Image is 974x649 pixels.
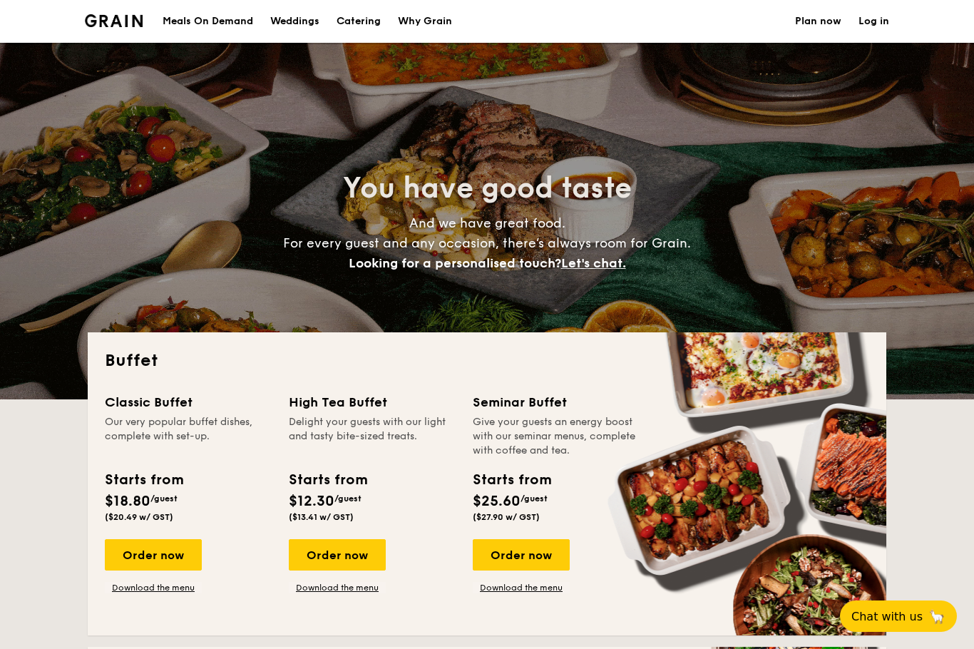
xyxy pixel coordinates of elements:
div: Starts from [289,469,366,491]
span: ($20.49 w/ GST) [105,512,173,522]
span: Looking for a personalised touch? [349,255,561,271]
span: /guest [334,494,362,504]
span: /guest [150,494,178,504]
a: Download the menu [473,582,570,593]
span: And we have great food. For every guest and any occasion, there’s always room for Grain. [283,215,691,271]
span: $18.80 [105,493,150,510]
div: Starts from [105,469,183,491]
span: /guest [521,494,548,504]
div: Seminar Buffet [473,392,640,412]
a: Download the menu [105,582,202,593]
span: ($27.90 w/ GST) [473,512,540,522]
div: Delight your guests with our light and tasty bite-sized treats. [289,415,456,458]
div: High Tea Buffet [289,392,456,412]
div: Starts from [473,469,550,491]
span: ($13.41 w/ GST) [289,512,354,522]
a: Download the menu [289,582,386,593]
button: Chat with us🦙 [840,601,957,632]
div: Classic Buffet [105,392,272,412]
h2: Buffet [105,349,869,372]
div: Order now [105,539,202,571]
span: 🦙 [928,608,945,625]
span: Chat with us [851,610,923,623]
span: You have good taste [343,171,632,205]
span: $25.60 [473,493,521,510]
img: Grain [85,14,143,27]
div: Our very popular buffet dishes, complete with set-up. [105,415,272,458]
div: Order now [289,539,386,571]
span: $12.30 [289,493,334,510]
div: Give your guests an energy boost with our seminar menus, complete with coffee and tea. [473,415,640,458]
a: Logotype [85,14,143,27]
span: Let's chat. [561,255,626,271]
div: Order now [473,539,570,571]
